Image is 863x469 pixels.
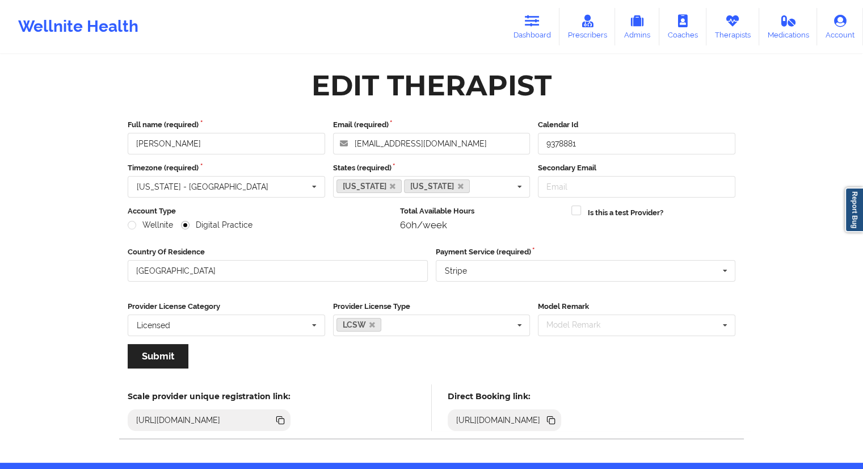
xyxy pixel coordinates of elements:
[845,187,863,232] a: Report Bug
[128,133,325,154] input: Full name
[559,8,616,45] a: Prescribers
[128,301,325,312] label: Provider License Category
[706,8,759,45] a: Therapists
[311,68,552,103] div: Edit Therapist
[544,319,617,332] div: Model Remark
[128,391,291,401] h5: Scale provider unique registration link:
[659,8,706,45] a: Coaches
[817,8,863,45] a: Account
[128,119,325,131] label: Full name (required)
[128,220,173,230] label: Wellnite
[333,301,531,312] label: Provider License Type
[452,414,545,426] div: [URL][DOMAIN_NAME]
[538,301,735,312] label: Model Remark
[538,162,735,174] label: Secondary Email
[436,246,736,258] label: Payment Service (required)
[128,344,188,368] button: Submit
[448,391,562,401] h5: Direct Booking link:
[128,246,428,258] label: Country Of Residence
[404,179,470,193] a: [US_STATE]
[615,8,659,45] a: Admins
[333,133,531,154] input: Email address
[336,179,402,193] a: [US_STATE]
[333,162,531,174] label: States (required)
[333,119,531,131] label: Email (required)
[445,267,467,275] div: Stripe
[505,8,559,45] a: Dashboard
[128,162,325,174] label: Timezone (required)
[759,8,818,45] a: Medications
[137,183,268,191] div: [US_STATE] - [GEOGRAPHIC_DATA]
[181,220,252,230] label: Digital Practice
[588,207,663,219] label: Is this a test Provider?
[538,133,735,154] input: Calendar Id
[336,318,382,332] a: LCSW
[400,219,564,231] div: 60h/week
[538,119,735,131] label: Calendar Id
[400,206,564,217] label: Total Available Hours
[132,414,225,426] div: [URL][DOMAIN_NAME]
[128,206,392,217] label: Account Type
[137,321,170,329] div: Licensed
[538,176,735,198] input: Email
